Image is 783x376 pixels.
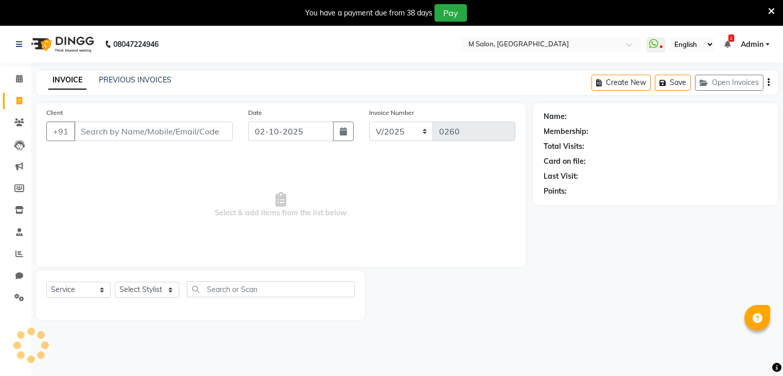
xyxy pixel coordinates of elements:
label: Date [248,108,262,117]
div: Membership: [544,126,588,137]
input: Search by Name/Mobile/Email/Code [74,122,233,141]
span: 2 [728,35,734,42]
input: Search or Scan [187,281,355,297]
div: Last Visit: [544,171,578,182]
div: Name: [544,111,567,122]
div: Points: [544,186,567,197]
span: Admin [741,39,763,50]
label: Invoice Number [369,108,414,117]
button: +91 [46,122,75,141]
div: Total Visits: [544,141,584,152]
span: Select & add items from the list below [46,153,515,257]
a: INVOICE [48,71,86,90]
label: Client [46,108,63,117]
div: You have a payment due from 38 days [305,8,432,19]
button: Pay [434,4,467,22]
b: 08047224946 [113,30,159,59]
div: Card on file: [544,156,586,167]
button: Create New [591,75,651,91]
button: Open Invoices [695,75,763,91]
button: Save [655,75,691,91]
img: logo [26,30,97,59]
a: PREVIOUS INVOICES [99,75,171,84]
a: 2 [724,40,730,49]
